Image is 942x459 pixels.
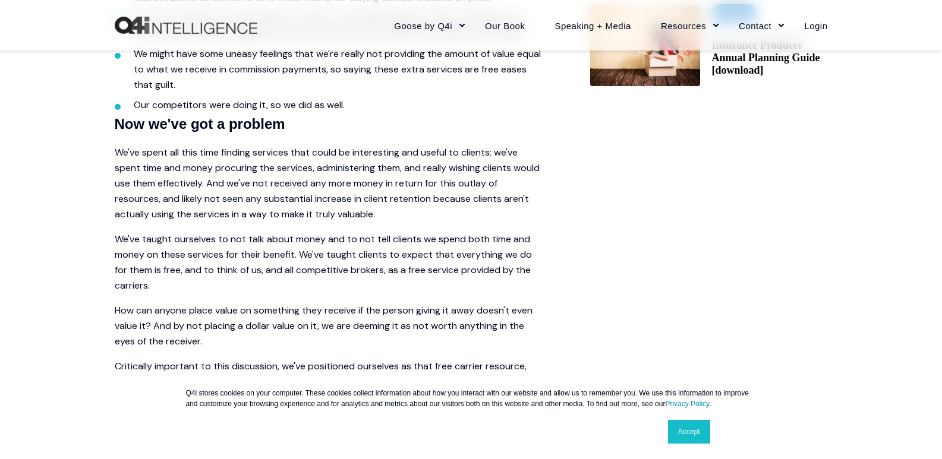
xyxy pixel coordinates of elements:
img: Q4intelligence, LLC logo [115,17,257,34]
p: We've spent all this time finding services that could be interesting and useful to clients; we've... [115,145,543,222]
a: Insurance Producer Annual Planning Guide [download] [712,39,828,77]
p: Q4i stores cookies on your computer. These cookies collect information about how you interact wit... [186,388,757,409]
li: We might have some uneasy feelings that we're really not providing the amount of value equal to w... [134,46,543,93]
a: Accept [668,420,710,444]
p: How can anyone place value on something they receive if the person giving it away doesn't even va... [115,303,543,349]
h4: Now we've got a problem [115,113,543,135]
a: Back to Home [115,17,257,34]
p: We've taught ourselves to not talk about money and to not tell clients we spend both time and mon... [115,232,543,293]
li: Our competitors were doing it, so we did as well. [134,97,543,113]
p: Critically important to this discussion, we've positioned ourselves as that free carrier resource... [115,359,543,420]
a: Privacy Policy [665,400,709,408]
